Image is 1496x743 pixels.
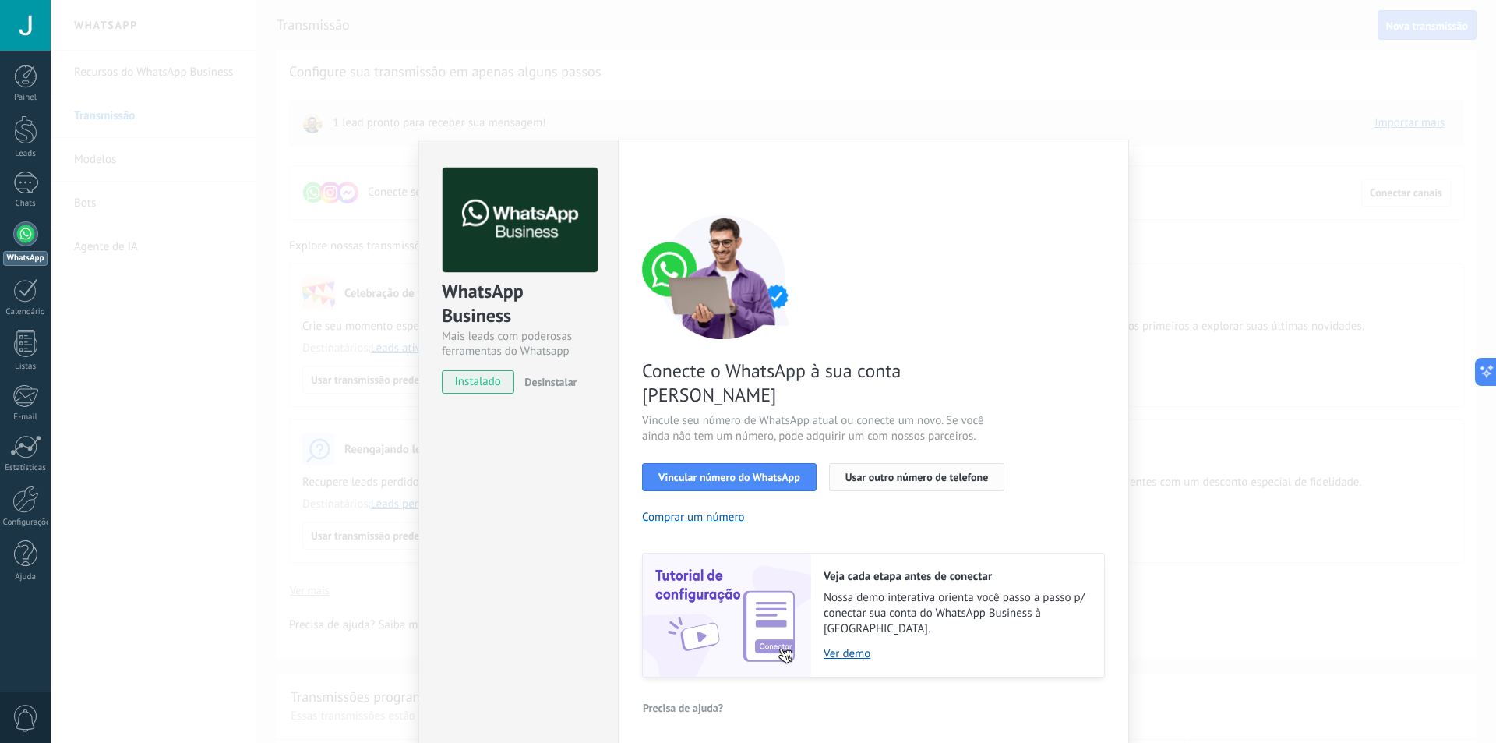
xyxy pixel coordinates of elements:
[443,168,598,273] img: logo_main.png
[442,329,595,359] div: Mais leads com poderosas ferramentas do Whatsapp
[524,375,577,389] span: Desinstalar
[442,279,595,329] div: WhatsApp Business
[643,702,723,713] span: Precisa de ajuda?
[3,251,48,266] div: WhatsApp
[642,696,724,720] button: Precisa de ajuda?
[829,463,1005,491] button: Usar outro número de telefone
[824,569,1088,584] h2: Veja cada etapa antes de conectar
[3,518,48,528] div: Configurações
[518,370,577,394] button: Desinstalar
[3,362,48,372] div: Listas
[642,510,745,525] button: Comprar um número
[824,646,1088,661] a: Ver demo
[3,307,48,317] div: Calendário
[642,359,1013,407] span: Conecte o WhatsApp à sua conta [PERSON_NAME]
[642,463,817,491] button: Vincular número do WhatsApp
[3,93,48,103] div: Painel
[642,214,806,339] img: connect number
[3,149,48,159] div: Leads
[658,472,800,483] span: Vincular número do WhatsApp
[3,199,48,209] div: Chats
[3,412,48,423] div: E-mail
[845,472,989,483] span: Usar outro número de telefone
[3,572,48,582] div: Ajuda
[642,413,1013,444] span: Vincule seu número de WhatsApp atual ou conecte um novo. Se você ainda não tem um número, pode ad...
[3,463,48,473] div: Estatísticas
[443,370,513,394] span: instalado
[824,590,1088,637] span: Nossa demo interativa orienta você passo a passo p/ conectar sua conta do WhatsApp Business à [GE...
